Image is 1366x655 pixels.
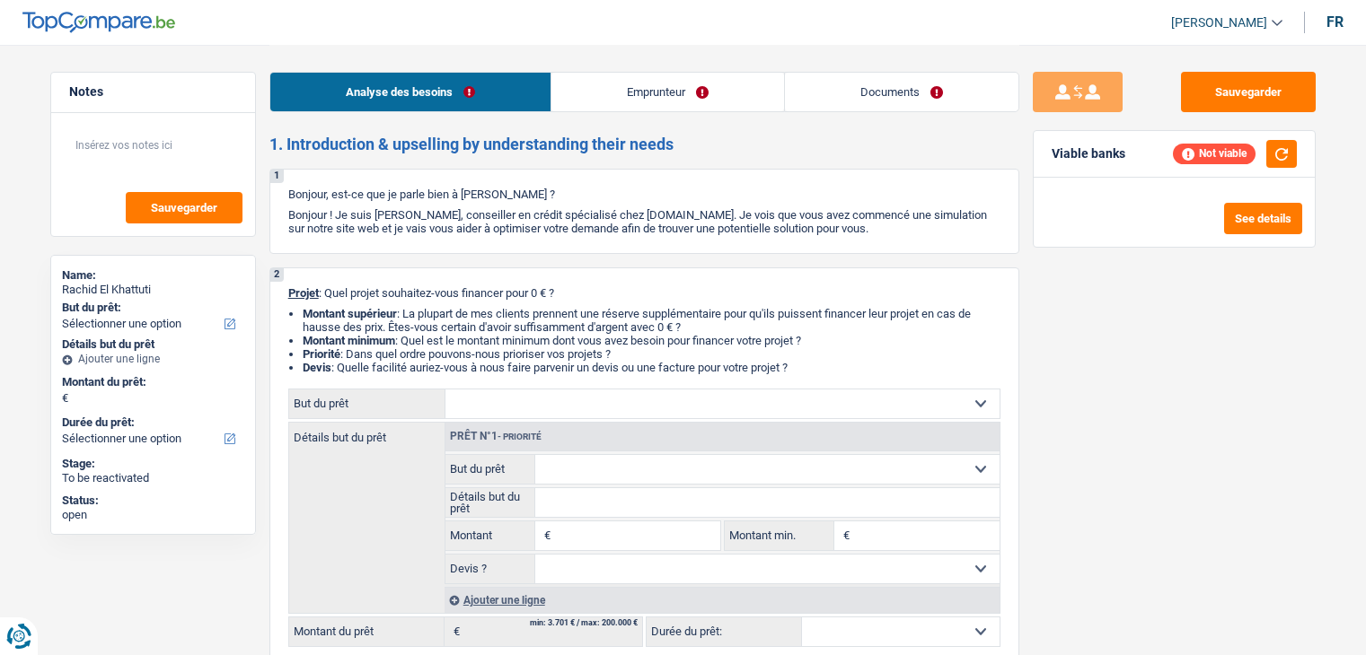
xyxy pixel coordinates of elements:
label: Montant min. [725,521,834,550]
label: Durée du prêt: [647,617,802,646]
div: Viable banks [1052,146,1125,162]
label: Montant du prêt [289,617,445,646]
div: Prêt n°1 [445,431,546,442]
strong: Priorité [303,347,340,361]
span: - Priorité [498,432,542,441]
label: Montant [445,521,536,550]
div: Name: [62,268,244,283]
li: : Quel est le montant minimum dont vous avez besoin pour financer votre projet ? [303,334,1000,347]
label: Devis ? [445,555,536,583]
div: Ajouter une ligne [62,353,244,365]
div: Status: [62,493,244,508]
strong: Montant minimum [303,334,395,347]
span: Sauvegarder [151,202,217,214]
span: [PERSON_NAME] [1171,15,1267,31]
strong: Montant supérieur [303,307,397,320]
span: € [445,617,464,646]
div: min: 3.701 € / max: 200.000 € [530,619,638,627]
div: fr [1326,13,1344,31]
button: Sauvegarder [1181,72,1316,112]
div: open [62,508,244,522]
div: Détails but du prêt [62,337,244,352]
span: € [62,391,68,406]
div: Not viable [1173,144,1256,163]
label: But du prêt: [62,301,241,315]
h2: 1. Introduction & upselling by understanding their needs [269,135,1019,154]
div: 1 [270,170,284,183]
li: : La plupart de mes clients prennent une réserve supplémentaire pour qu'ils puissent financer leu... [303,307,1000,334]
label: Détails but du prêt [445,488,536,517]
span: Projet [288,286,319,300]
img: TopCompare Logo [22,12,175,33]
label: Détails but du prêt [289,423,445,443]
label: Montant du prêt: [62,375,241,389]
span: Devis [303,361,331,374]
a: Documents [785,73,1018,111]
p: : Quel projet souhaitez-vous financer pour 0 € ? [288,286,1000,300]
div: To be reactivated [62,471,244,485]
p: Bonjour, est-ce que je parle bien à [PERSON_NAME] ? [288,188,1000,201]
li: : Dans quel ordre pouvons-nous prioriser vos projets ? [303,347,1000,361]
span: € [834,521,854,550]
div: 2 [270,268,284,282]
label: But du prêt [289,389,445,418]
div: Stage: [62,457,244,471]
label: Durée du prêt: [62,415,241,430]
div: Ajouter une ligne [445,587,1000,613]
h5: Notes [69,84,237,100]
button: See details [1224,203,1302,234]
p: Bonjour ! Je suis [PERSON_NAME], conseiller en crédit spécialisé chez [DOMAIN_NAME]. Je vois que ... [288,208,1000,235]
a: Emprunteur [551,73,784,111]
div: Rachid El Khattuti [62,283,244,297]
a: [PERSON_NAME] [1157,8,1282,38]
span: € [535,521,555,550]
li: : Quelle facilité auriez-vous à nous faire parvenir un devis ou une facture pour votre projet ? [303,361,1000,374]
button: Sauvegarder [126,192,242,223]
a: Analyse des besoins [270,73,551,111]
label: But du prêt [445,455,536,484]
